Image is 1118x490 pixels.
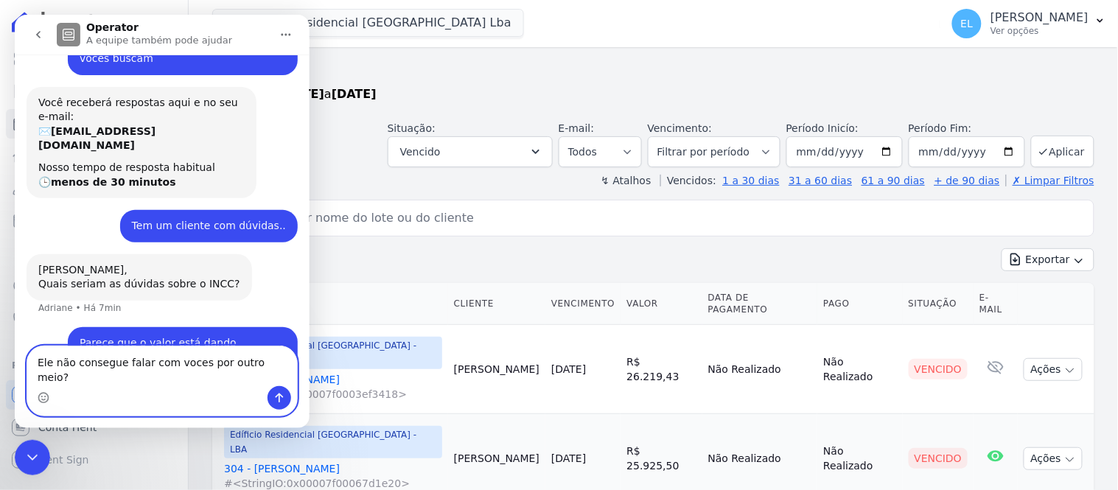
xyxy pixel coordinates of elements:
a: Contratos [6,77,182,106]
a: Negativação [6,304,182,333]
a: [DATE] [551,452,586,464]
label: Período Inicío: [786,122,859,134]
span: #<StringIO:0x00007f0003ef3418> [224,387,442,402]
td: R$ 26.219,43 [621,325,702,414]
th: E-mail [974,283,1018,325]
div: Adriane • Há 7min [24,289,107,298]
a: Minha Carteira [6,206,182,236]
button: Edíficio Residencial [GEOGRAPHIC_DATA] Lba [212,9,524,37]
button: Exportar [1002,248,1094,271]
th: Vencimento [545,283,621,325]
span: Edíficio Residencial [GEOGRAPHIC_DATA] - LBA [224,337,442,369]
div: Erica diz… [12,312,283,377]
button: Ações [1024,358,1083,381]
iframe: Intercom live chat [15,440,50,475]
span: Edíficio Residencial [GEOGRAPHIC_DATA] - LBA [224,426,442,458]
p: Ver opções [991,25,1089,37]
div: Nosso tempo de resposta habitual 🕒 [24,146,230,175]
a: 1 a 30 dias [723,175,780,186]
th: Contrato [212,283,448,325]
label: Período Fim: [909,121,1025,136]
a: ✗ Limpar Filtros [1006,175,1094,186]
div: Tem um cliente com dúvidas.. [105,195,283,228]
div: Vencido [909,448,968,469]
div: Você receberá respostas aqui e no seu e-mail: ✉️ [24,81,230,139]
label: Vencimento: [648,122,712,134]
div: Tem um cliente com dúvidas.. [117,204,271,219]
td: [PERSON_NAME] [448,325,545,414]
p: [PERSON_NAME] [991,10,1089,25]
a: Recebíveis [6,380,182,410]
div: [PERSON_NAME], [24,248,226,263]
a: Parcelas [6,109,182,139]
div: Você receberá respostas aqui e no seu e-mail:✉️[EMAIL_ADDRESS][DOMAIN_NAME]Nosso tempo de respost... [12,72,242,184]
td: Não Realizado [817,325,902,414]
label: E-mail: [559,122,595,134]
th: Pago [817,283,902,325]
a: Conta Hent [6,413,182,442]
div: Quais seriam as dúvidas sobre o INCC? [24,262,226,277]
th: Cliente [448,283,545,325]
div: Erica diz… [12,195,283,239]
th: Data de Pagamento [702,283,818,325]
td: Não Realizado [702,325,818,414]
b: menos de 30 minutos [36,161,161,173]
span: Vencido [400,143,441,161]
div: Vencido [909,359,968,379]
div: [PERSON_NAME],Quais seriam as dúvidas sobre o INCC?Adriane • Há 7min [12,239,237,286]
button: Enviar uma mensagem [253,371,276,395]
div: Adriane diz… [12,239,283,312]
th: Valor [621,283,702,325]
div: Operator diz… [12,72,283,196]
button: Vencido [388,136,553,167]
iframe: Intercom live chat [15,15,310,428]
strong: [DATE] [332,87,377,101]
div: Parece que o valor está dando divergência [53,312,283,359]
textarea: Envie uma mensagem... [13,332,282,371]
a: Crédito [6,271,182,301]
a: Transferências [6,239,182,268]
div: Plataformas [12,357,176,374]
button: Selecionador de Emoji [23,377,35,389]
a: Clientes [6,174,182,203]
div: Parece que o valor está dando divergência [65,321,271,350]
a: [DATE] [551,363,586,375]
a: 61 a 90 dias [862,175,925,186]
button: EL [PERSON_NAME] Ver opções [940,3,1118,44]
label: Situação: [388,122,436,134]
a: Visão Geral [6,44,182,74]
p: A equipe também pode ajudar [71,18,217,33]
a: + de 90 dias [934,175,1000,186]
a: 301 - [PERSON_NAME]#<StringIO:0x00007f0003ef3418> [224,372,442,402]
b: [EMAIL_ADDRESS][DOMAIN_NAME] [24,111,141,137]
button: Início [257,6,285,34]
label: Vencidos: [660,175,716,186]
th: Situação [903,283,974,325]
a: Lotes [6,141,182,171]
button: Ações [1024,447,1083,470]
h2: Parcelas [212,59,1094,85]
label: ↯ Atalhos [601,175,651,186]
span: EL [961,18,974,29]
a: 31 a 60 dias [789,175,852,186]
button: Aplicar [1031,136,1094,167]
input: Buscar por nome do lote ou do cliente [240,203,1088,233]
